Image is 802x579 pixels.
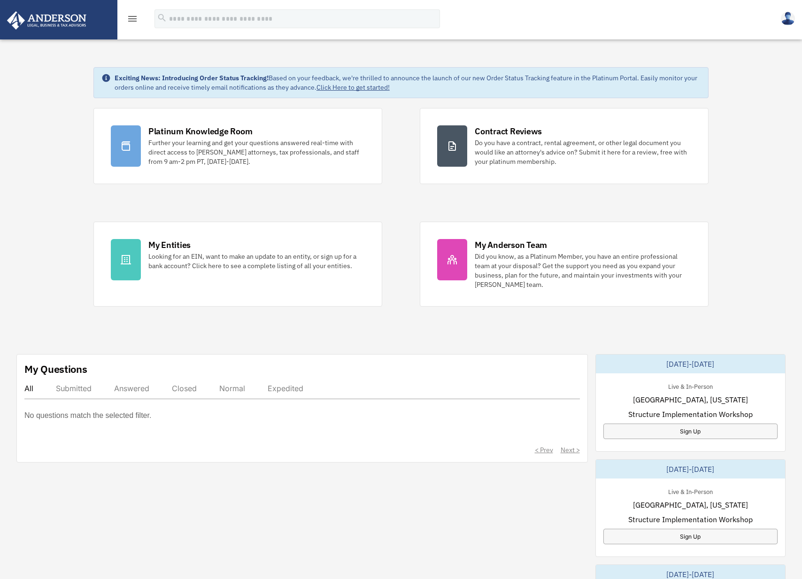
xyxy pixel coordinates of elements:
div: My Questions [24,362,87,376]
div: Closed [172,384,197,393]
span: [GEOGRAPHIC_DATA], [US_STATE] [633,394,748,405]
span: Structure Implementation Workshop [628,514,753,525]
div: Answered [114,384,149,393]
a: menu [127,16,138,24]
div: [DATE]-[DATE] [596,355,786,373]
div: Do you have a contract, rental agreement, or other legal document you would like an attorney's ad... [475,138,691,166]
div: My Entities [148,239,191,251]
a: My Anderson Team Did you know, as a Platinum Member, you have an entire professional team at your... [420,222,709,307]
a: Platinum Knowledge Room Further your learning and get your questions answered real-time with dire... [93,108,382,184]
i: menu [127,13,138,24]
div: Further your learning and get your questions answered real-time with direct access to [PERSON_NAM... [148,138,365,166]
span: Structure Implementation Workshop [628,409,753,420]
img: Anderson Advisors Platinum Portal [4,11,89,30]
span: [GEOGRAPHIC_DATA], [US_STATE] [633,499,748,510]
a: Click Here to get started! [316,83,390,92]
a: Sign Up [603,529,778,544]
div: Live & In-Person [661,381,720,391]
i: search [157,13,167,23]
div: Contract Reviews [475,125,542,137]
p: No questions match the selected filter. [24,409,151,422]
div: All [24,384,33,393]
div: My Anderson Team [475,239,547,251]
strong: Exciting News: Introducing Order Status Tracking! [115,74,269,82]
a: My Entities Looking for an EIN, want to make an update to an entity, or sign up for a bank accoun... [93,222,382,307]
div: Live & In-Person [661,486,720,496]
div: Did you know, as a Platinum Member, you have an entire professional team at your disposal? Get th... [475,252,691,289]
div: Normal [219,384,245,393]
a: Sign Up [603,424,778,439]
div: Platinum Knowledge Room [148,125,253,137]
a: Contract Reviews Do you have a contract, rental agreement, or other legal document you would like... [420,108,709,184]
div: [DATE]-[DATE] [596,460,786,479]
div: Looking for an EIN, want to make an update to an entity, or sign up for a bank account? Click her... [148,252,365,270]
div: Submitted [56,384,92,393]
img: User Pic [781,12,795,25]
div: Expedited [268,384,303,393]
div: Based on your feedback, we're thrilled to announce the launch of our new Order Status Tracking fe... [115,73,701,92]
